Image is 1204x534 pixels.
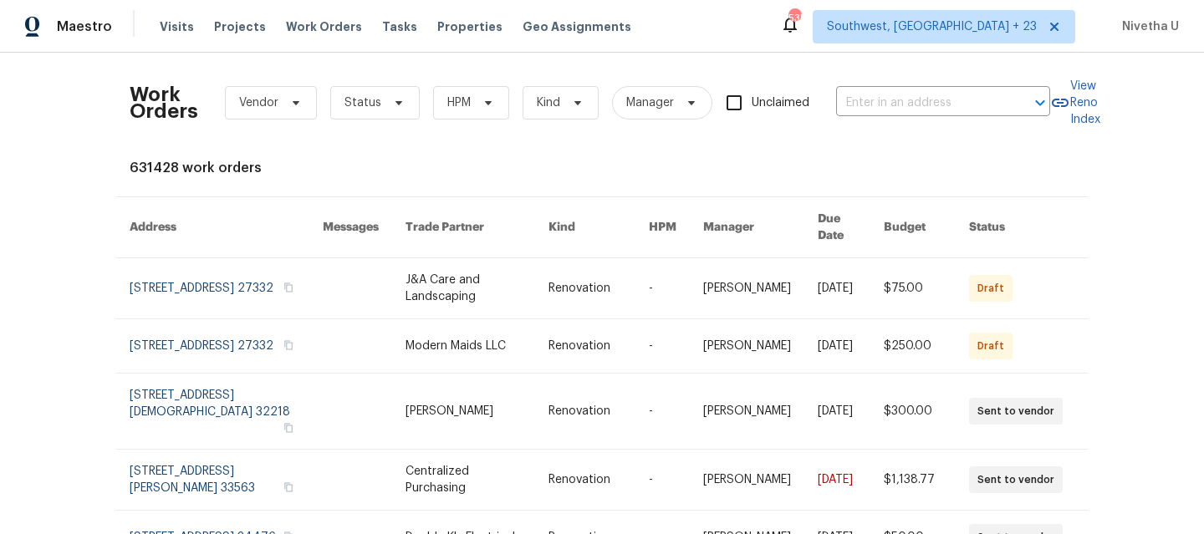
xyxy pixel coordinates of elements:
span: Nivetha U [1115,18,1179,35]
td: [PERSON_NAME] [690,319,804,374]
button: Copy Address [281,420,296,435]
th: Status [956,197,1088,258]
td: - [635,374,690,450]
td: Renovation [535,450,635,511]
span: Unclaimed [752,94,809,112]
th: Due Date [804,197,870,258]
td: [PERSON_NAME] [690,374,804,450]
td: Renovation [535,374,635,450]
span: Visits [160,18,194,35]
a: View Reno Index [1050,78,1100,128]
td: J&A Care and Landscaping [392,258,534,319]
td: Centralized Purchasing [392,450,534,511]
span: Vendor [239,94,278,111]
span: Tasks [382,21,417,33]
th: Manager [690,197,804,258]
span: HPM [447,94,471,111]
div: 535 [788,10,800,27]
span: Southwest, [GEOGRAPHIC_DATA] + 23 [827,18,1037,35]
th: Budget [870,197,956,258]
button: Open [1028,91,1052,114]
th: Kind [535,197,635,258]
span: Status [344,94,381,111]
td: [PERSON_NAME] [690,450,804,511]
td: Modern Maids LLC [392,319,534,374]
th: Messages [309,197,392,258]
input: Enter in an address [836,90,1003,116]
th: Trade Partner [392,197,534,258]
th: HPM [635,197,690,258]
span: Projects [214,18,266,35]
button: Copy Address [281,280,296,295]
span: Work Orders [286,18,362,35]
button: Copy Address [281,480,296,495]
td: Renovation [535,258,635,319]
span: Kind [537,94,560,111]
td: [PERSON_NAME] [690,258,804,319]
td: - [635,450,690,511]
button: Copy Address [281,338,296,353]
div: 631428 work orders [130,160,1074,176]
h2: Work Orders [130,86,198,120]
th: Address [116,197,309,258]
td: [PERSON_NAME] [392,374,534,450]
span: Maestro [57,18,112,35]
td: Renovation [535,319,635,374]
span: Manager [626,94,674,111]
span: Properties [437,18,503,35]
td: - [635,258,690,319]
span: Geo Assignments [523,18,631,35]
td: - [635,319,690,374]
